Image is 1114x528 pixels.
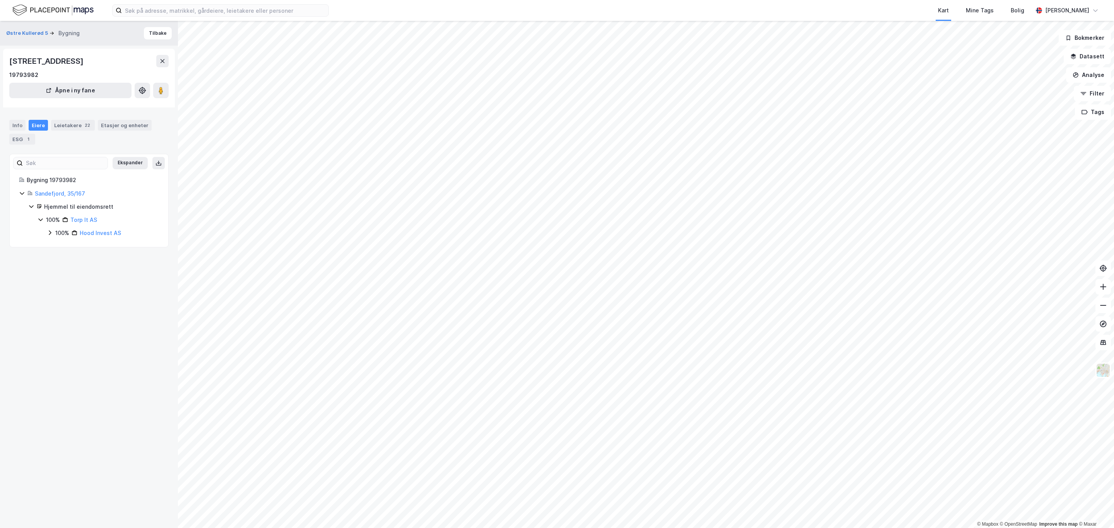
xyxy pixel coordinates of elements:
[113,157,148,169] button: Ekspander
[977,521,998,527] a: Mapbox
[24,135,32,143] div: 1
[1075,491,1114,528] iframe: Chat Widget
[83,121,92,129] div: 22
[9,70,38,80] div: 19793982
[122,5,328,16] input: Søk på adresse, matrikkel, gårdeiere, leietakere eller personer
[1074,86,1111,101] button: Filter
[1039,521,1078,527] a: Improve this map
[1059,30,1111,46] button: Bokmerker
[1075,104,1111,120] button: Tags
[44,202,159,211] div: Hjemmel til eiendomsrett
[29,120,48,131] div: Eiere
[1011,6,1024,15] div: Bolig
[1000,521,1037,527] a: OpenStreetMap
[46,215,60,225] div: 100%
[1066,67,1111,83] button: Analyse
[9,134,35,145] div: ESG
[70,216,97,223] a: Torp It AS
[6,29,50,37] button: Østre Kullerød 5
[1096,363,1111,378] img: Z
[938,6,949,15] div: Kart
[12,3,94,17] img: logo.f888ab2527a4732fd821a326f86c7f29.svg
[9,55,85,67] div: [STREET_ADDRESS]
[23,157,108,169] input: Søk
[966,6,994,15] div: Mine Tags
[1045,6,1089,15] div: [PERSON_NAME]
[101,122,149,129] div: Etasjer og enheter
[58,29,80,38] div: Bygning
[9,120,26,131] div: Info
[51,120,95,131] div: Leietakere
[144,27,172,39] button: Tilbake
[35,190,85,197] a: Sandefjord, 35/167
[27,175,159,185] div: Bygning 19793982
[9,83,132,98] button: Åpne i ny fane
[55,228,69,238] div: 100%
[80,230,121,236] a: Hood Invest AS
[1064,49,1111,64] button: Datasett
